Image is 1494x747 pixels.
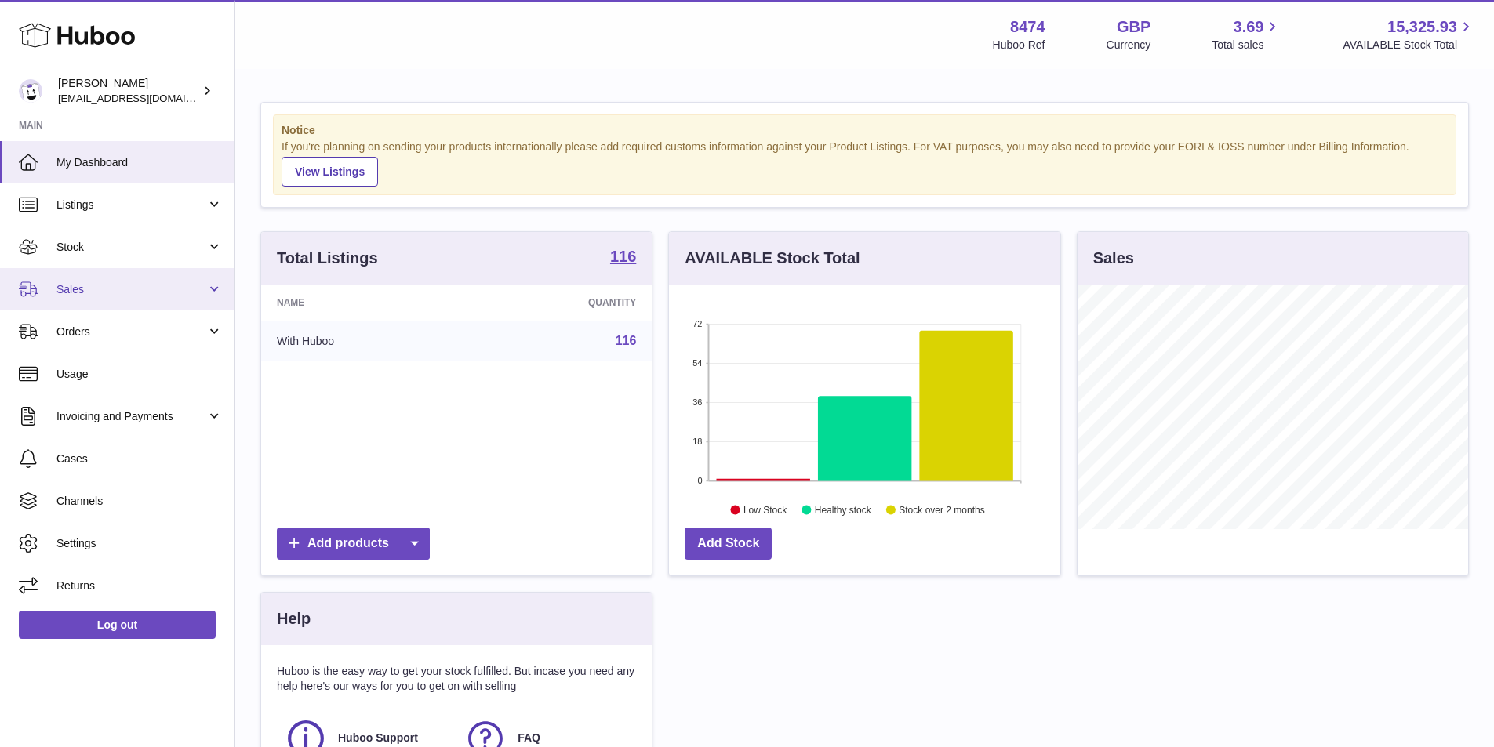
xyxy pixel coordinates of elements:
[616,334,637,347] a: 116
[56,282,206,297] span: Sales
[19,79,42,103] img: orders@neshealth.com
[610,248,636,264] strong: 116
[277,528,430,560] a: Add products
[693,358,703,368] text: 54
[900,504,985,515] text: Stock over 2 months
[693,397,703,407] text: 36
[1234,16,1264,38] span: 3.69
[1343,16,1475,53] a: 15,325.93 AVAILABLE Stock Total
[58,92,231,104] span: [EMAIL_ADDRESS][DOMAIN_NAME]
[1117,16,1150,38] strong: GBP
[993,38,1045,53] div: Huboo Ref
[56,367,223,382] span: Usage
[56,240,206,255] span: Stock
[277,608,311,629] h3: Help
[56,409,206,424] span: Invoicing and Payments
[743,504,787,515] text: Low Stock
[56,536,223,551] span: Settings
[1212,16,1281,53] a: 3.69 Total sales
[338,731,418,745] span: Huboo Support
[1387,16,1457,38] span: 15,325.93
[282,123,1448,138] strong: Notice
[685,528,772,560] a: Add Stock
[693,319,703,328] text: 72
[610,248,636,267] a: 116
[1343,38,1475,53] span: AVAILABLE Stock Total
[282,140,1448,187] div: If you're planning on sending your products internationally please add required customs informati...
[518,731,540,745] span: FAQ
[277,664,636,694] p: Huboo is the easy way to get your stock fulfilled. But incase you need any help here's our ways f...
[56,451,223,466] span: Cases
[282,157,378,187] a: View Listings
[467,285,652,321] th: Quantity
[19,611,216,639] a: Log out
[261,321,467,361] td: With Huboo
[815,504,872,515] text: Healthy stock
[58,76,199,106] div: [PERSON_NAME]
[56,198,206,212] span: Listings
[1093,248,1134,269] h3: Sales
[56,578,223,593] span: Returns
[698,476,703,485] text: 0
[1010,16,1045,38] strong: 8474
[1107,38,1151,53] div: Currency
[56,155,223,170] span: My Dashboard
[693,437,703,446] text: 18
[261,285,467,321] th: Name
[685,248,860,269] h3: AVAILABLE Stock Total
[56,494,223,509] span: Channels
[1212,38,1281,53] span: Total sales
[277,248,378,269] h3: Total Listings
[56,325,206,339] span: Orders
